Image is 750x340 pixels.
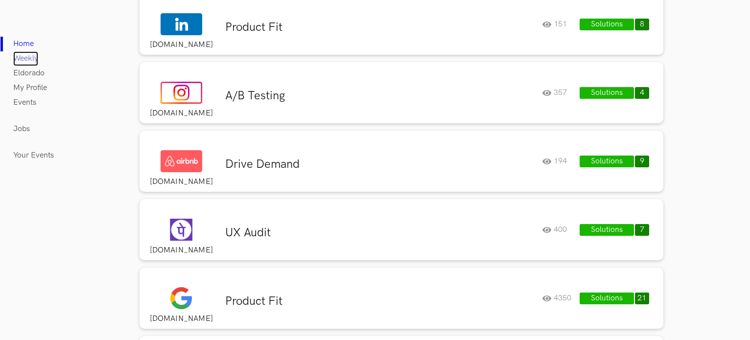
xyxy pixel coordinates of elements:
[161,150,202,172] img: Airbnb_logo_0709211000
[635,224,649,236] button: 7
[542,156,579,167] div: 194
[542,293,579,304] div: 4350
[635,293,649,304] button: 21
[13,122,30,136] a: Jobs
[144,109,218,118] label: [DOMAIN_NAME]
[580,156,633,167] button: Solutions
[162,219,201,241] img: PhonePe_logo_2106241030
[225,20,535,35] h3: Product Fit
[13,95,36,110] a: Events
[144,177,218,187] label: [DOMAIN_NAME]
[144,246,218,255] label: [DOMAIN_NAME]
[170,287,192,309] img: Google_logo_0208241137
[580,19,633,30] button: Solutions
[13,148,54,163] a: Your Events
[144,40,218,50] label: [DOMAIN_NAME]
[225,157,535,172] h3: Drive Demand
[580,87,633,99] button: Solutions
[144,314,218,324] label: [DOMAIN_NAME]
[635,87,649,99] button: 4
[140,268,663,336] a: [DOMAIN_NAME]Product Fit4350Solutions21
[225,226,535,240] h3: UX Audit
[13,51,38,66] a: Weekly
[140,199,663,268] a: [DOMAIN_NAME]UX Audit400Solutions7
[13,37,34,51] a: Home
[140,131,663,199] a: [DOMAIN_NAME]Drive Demand194Solutions9
[161,82,202,104] img: Instagram_logo_0709210959
[542,87,579,99] div: 357
[542,19,579,30] div: 151
[13,66,45,81] a: Eldorado
[161,13,202,35] img: Linkedin_logo_0709210959
[580,224,633,236] button: Solutions
[635,19,649,30] button: 8
[542,224,579,236] div: 400
[580,293,633,304] button: Solutions
[635,156,649,167] button: 9
[140,62,663,131] a: [DOMAIN_NAME]A/B Testing357Solutions4
[225,89,535,103] h3: A/B Testing
[225,294,535,309] h3: Product Fit
[13,81,47,95] a: My Profile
